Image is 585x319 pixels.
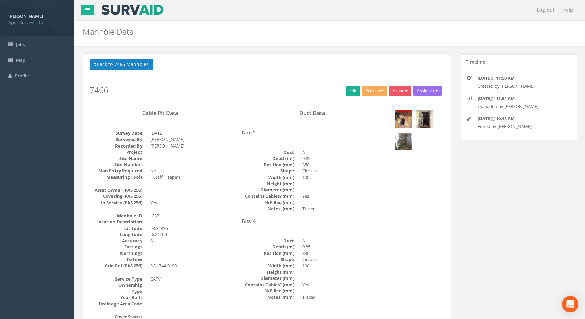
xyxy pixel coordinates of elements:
h5: Timeline [466,59,485,64]
span: Apex Surveys Ltd [8,19,66,26]
dt: Northings: [90,250,144,257]
a: [PERSON_NAME] Apex Surveys Ltd [8,11,66,25]
p: @ [478,115,561,122]
dt: Diameter (mm): [241,187,296,193]
dt: Notes: (mm): [241,294,296,300]
dd: 100 [302,263,383,269]
button: Export [389,86,411,96]
dd: No [150,168,231,174]
dd: 0.85 [302,155,383,162]
dt: Width (mm): [241,174,296,181]
dd: Circular [302,168,383,174]
dt: Notes: (mm): [241,206,296,212]
dt: Type: [90,288,144,295]
dd: 100 [302,174,383,181]
dd: Yes [302,282,383,288]
dt: Contains Cables? (mm): [241,282,296,288]
dd: 53.34835 [150,225,231,232]
dt: Site Number: [90,161,144,168]
div: Open Intercom Messenger [562,296,578,312]
dt: Covering (PAS 256): [90,193,144,200]
dd: Circular [302,256,383,263]
dt: Measuring Tools: [90,174,144,180]
p: @ [478,75,561,81]
dt: Accuracy: [90,238,144,244]
dt: Duct: [241,238,296,244]
dt: % Filled (mm): [241,288,296,294]
strong: [PERSON_NAME] [8,13,43,19]
strong: [DATE] [478,115,492,122]
h3: Duct Data [241,110,383,116]
button: Back to 7466 Manholes [90,59,153,70]
p: @ [478,95,561,102]
dt: In Service (PAS 256): [90,200,144,206]
dt: Site Name: [90,155,144,162]
button: Assign To [413,86,442,96]
dt: Surveyed By: [90,136,144,143]
dt: Location Description: [90,219,144,225]
dd: SG 1744 9190 [150,263,231,269]
dt: Width (mm): [241,263,296,269]
p: Uploaded by [PERSON_NAME] [478,103,561,110]
dt: Datum: [90,257,144,263]
span: Profile [15,73,29,79]
dd: A [302,238,383,244]
dd: Traced [302,206,383,212]
span: Jobs [16,41,25,47]
strong: [DATE] [478,95,492,101]
strong: 11:50 AM [496,75,515,81]
strong: [DATE] [478,75,492,81]
img: cf8a3582-2407-1003-8992-209c33e839fa_d4df8613-d303-102a-1750-1a277e395178_thumb.jpg [416,111,433,128]
dd: 8 [150,238,231,244]
dt: Diameter (mm): [241,275,296,282]
dd: [DATE] [150,130,231,136]
strong: 10:41 AM [496,115,515,122]
h4: Face 4 [241,218,383,223]
button: Preview [362,86,387,96]
dt: Position (mm): [241,162,296,168]
dd: ["Staff","Tape"] [150,174,231,180]
dd: Traced [302,294,383,300]
dt: Drainage Area Code: [90,301,144,307]
dt: Latitude: [90,225,144,232]
dd: -6.24704 [150,231,231,238]
dt: Eastings: [90,244,144,250]
a: Edit [346,86,360,96]
dd: 0.85 [302,244,383,250]
dt: % Filled (mm): [241,199,296,206]
dt: Shape: [241,256,296,263]
dd: IC37 [150,213,231,219]
h3: Cable Pit Data [90,110,231,116]
h4: Face 2 [241,130,383,135]
dt: Depth (m): [241,244,296,250]
dt: Asset Owner (PAS 256): [90,187,144,193]
dt: Ownership: [90,282,144,288]
dd: 330 [302,250,383,257]
dt: Survey Date: [90,130,144,136]
dt: Contains Cables? (mm): [241,193,296,200]
dt: Longitude: [90,231,144,238]
dd: Yes [150,200,231,206]
dt: Duct: [241,149,296,156]
dt: Man Entry Required: [90,168,144,174]
dt: Service Type: [90,276,144,282]
dt: Height (mm): [241,269,296,275]
img: cf8a3582-2407-1003-8992-209c33e839fa_11dfd419-059f-5234-eaca-95644a5bb4ea_thumb.jpg [395,133,412,150]
dt: Depth (m): [241,155,296,162]
dd: Yes [302,193,383,200]
dt: Position (mm): [241,250,296,257]
dt: Year Built: [90,294,144,301]
p: Created by [PERSON_NAME] [478,83,561,89]
dt: Manhole ID: [90,213,144,219]
dt: Project: [90,149,144,155]
p: Edited by [PERSON_NAME] [478,123,561,130]
dt: Shape: [241,168,296,174]
dd: 350 [302,162,383,168]
dd: A [302,149,383,156]
dd: [PERSON_NAME] [150,143,231,149]
h2: Manhole Data [83,27,492,36]
dd: [PERSON_NAME] [150,136,231,143]
strong: 11:54 AM [496,95,515,101]
dt: Height (mm): [241,181,296,187]
dd: CATV [150,276,231,282]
